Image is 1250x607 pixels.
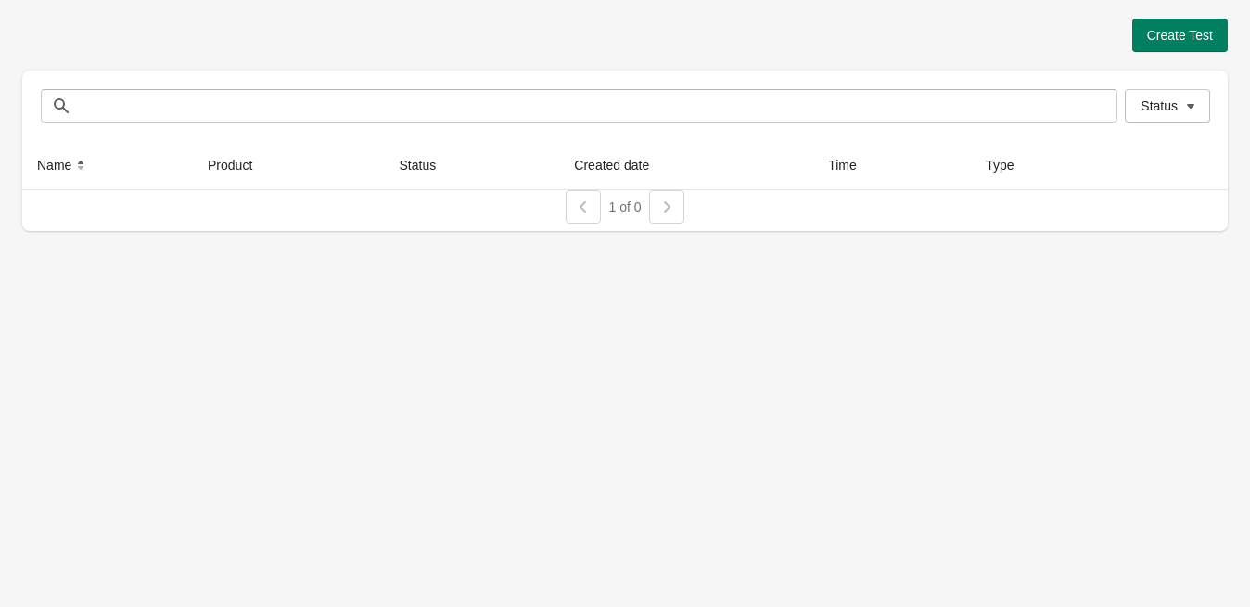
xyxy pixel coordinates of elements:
[200,149,278,182] button: Product
[1125,89,1210,123] button: Status
[1141,98,1178,113] span: Status
[608,200,641,214] span: 1 of 0
[391,149,462,182] button: Status
[567,149,675,182] button: Created date
[821,149,883,182] button: Time
[978,149,1040,182] button: Type
[1132,19,1228,52] button: Create Test
[1147,28,1213,43] span: Create Test
[30,149,97,182] button: Name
